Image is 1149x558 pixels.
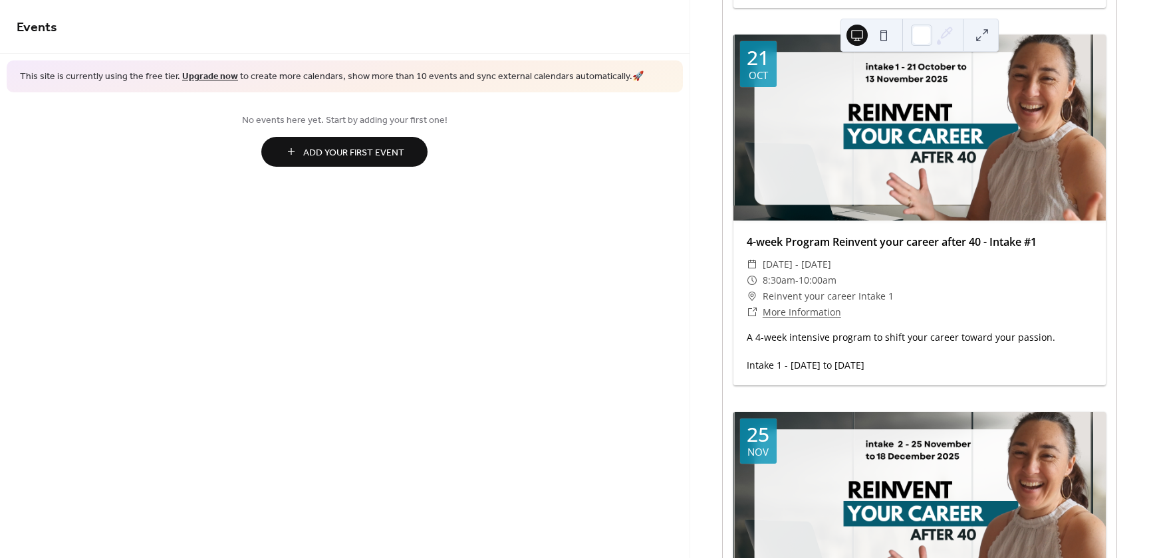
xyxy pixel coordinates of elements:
a: 4-week Program Reinvent your career after 40 - Intake #1 [747,234,1037,249]
div: A 4-week intensive program to shift your career toward your passion. Intake 1 - [DATE] to [DATE] [733,330,1106,372]
a: More Information [763,306,841,318]
div: Oct [749,70,768,80]
div: ​ [747,304,757,320]
a: Add Your First Event [17,137,673,167]
div: ​ [747,288,757,304]
span: - [795,272,799,288]
a: Upgrade now [182,68,238,86]
span: [DATE] - [DATE] [763,256,831,272]
button: Add Your First Event [261,137,428,167]
div: ​ [747,256,757,272]
span: 8:30am [763,272,795,288]
span: Add Your First Event [303,145,404,159]
div: ​ [747,272,757,288]
span: Reinvent your career Intake 1 [763,288,894,304]
span: Events [17,15,57,41]
span: No events here yet. Start by adding your first one! [17,113,673,127]
span: This site is currently using the free tier. to create more calendars, show more than 10 events an... [20,70,644,84]
div: Nov [747,447,769,457]
div: 25 [747,424,769,444]
div: 21 [747,48,769,68]
span: 10:00am [799,272,836,288]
